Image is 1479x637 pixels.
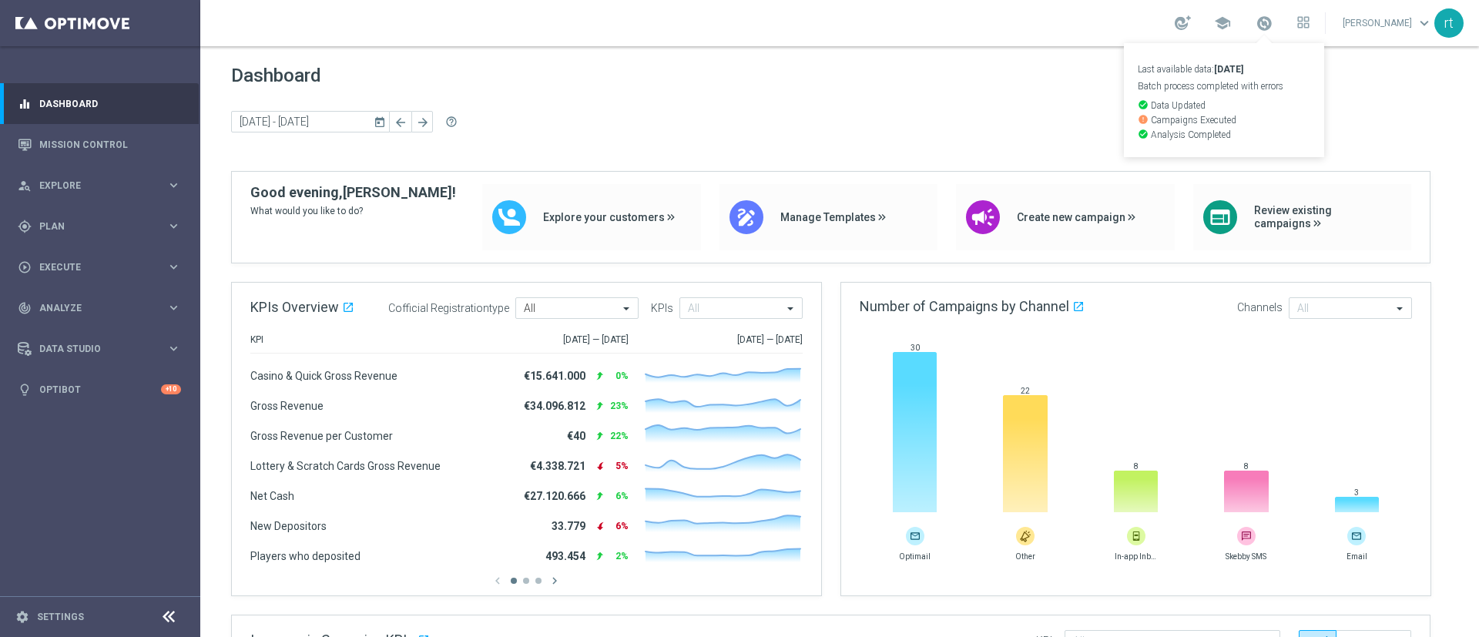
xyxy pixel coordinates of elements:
a: Mission Control [39,124,181,165]
strong: [DATE] [1214,64,1243,75]
a: Optibot [39,369,161,410]
a: [PERSON_NAME]keyboard_arrow_down [1341,12,1434,35]
div: Dashboard [18,83,181,124]
i: track_changes [18,301,32,315]
i: check_circle [1138,129,1149,139]
span: Plan [39,222,166,231]
span: Execute [39,263,166,272]
i: play_circle_outline [18,260,32,274]
i: lightbulb [18,383,32,397]
div: Optibot [18,369,181,410]
i: keyboard_arrow_right [166,219,181,233]
button: Mission Control [17,139,182,151]
i: error [1138,114,1149,125]
button: Data Studio keyboard_arrow_right [17,343,182,355]
p: Campaigns Executed [1138,114,1310,125]
div: Plan [18,220,166,233]
button: person_search Explore keyboard_arrow_right [17,179,182,192]
a: Last available data:[DATE] Batch process completed with errors check_circle Data Updated error Ca... [1254,12,1274,36]
a: Dashboard [39,83,181,124]
div: Explore [18,179,166,193]
span: Explore [39,181,166,190]
div: Analyze [18,301,166,315]
i: keyboard_arrow_right [166,178,181,193]
i: gps_fixed [18,220,32,233]
button: track_changes Analyze keyboard_arrow_right [17,302,182,314]
i: check_circle [1138,99,1149,110]
span: keyboard_arrow_down [1416,15,1433,32]
button: gps_fixed Plan keyboard_arrow_right [17,220,182,233]
i: equalizer [18,97,32,111]
p: Last available data: [1138,65,1310,74]
i: person_search [18,179,32,193]
i: keyboard_arrow_right [166,341,181,356]
p: Data Updated [1138,99,1310,110]
button: lightbulb Optibot +10 [17,384,182,396]
div: rt [1434,8,1464,38]
span: Data Studio [39,344,166,354]
div: Execute [18,260,166,274]
a: Settings [37,612,84,622]
p: Batch process completed with errors [1138,82,1310,91]
button: equalizer Dashboard [17,98,182,110]
i: keyboard_arrow_right [166,260,181,274]
i: settings [15,610,29,624]
span: school [1214,15,1231,32]
button: play_circle_outline Execute keyboard_arrow_right [17,261,182,273]
span: Analyze [39,303,166,313]
div: Data Studio [18,342,166,356]
div: +10 [161,384,181,394]
p: Analysis Completed [1138,129,1310,139]
i: keyboard_arrow_right [166,300,181,315]
div: Mission Control [18,124,181,165]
